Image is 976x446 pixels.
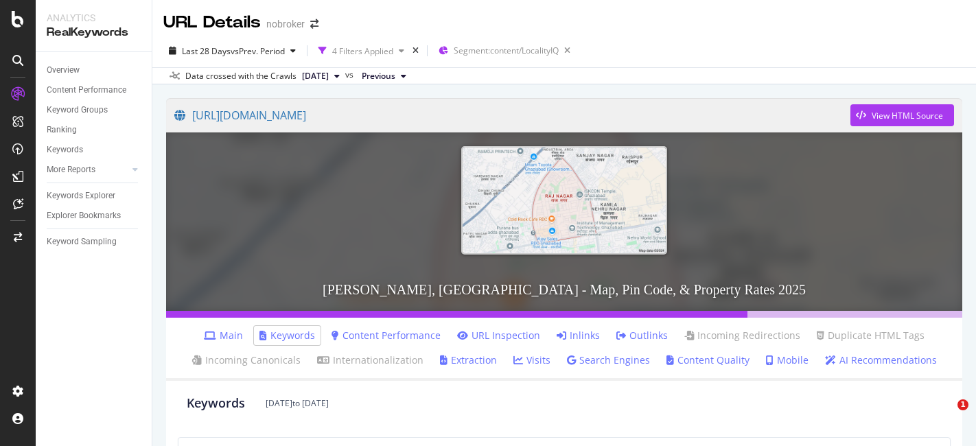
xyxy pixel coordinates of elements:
iframe: Intercom live chat [929,399,962,432]
a: Incoming Canonicals [192,353,301,367]
a: Content Performance [47,83,142,97]
h3: [PERSON_NAME], [GEOGRAPHIC_DATA] - Map, Pin Code, & Property Rates 2025 [166,268,962,311]
div: Keywords [47,143,83,157]
div: [DATE] to [DATE] [266,397,329,409]
div: More Reports [47,163,95,177]
a: [URL][DOMAIN_NAME] [174,98,850,132]
a: Internationalization [317,353,423,367]
div: Overview [47,63,80,78]
a: Duplicate HTML Tags [817,329,925,342]
div: Keywords Explorer [47,189,115,203]
a: Visits [513,353,550,367]
a: More Reports [47,163,128,177]
a: Content Quality [666,353,750,367]
a: Keyword Groups [47,103,142,117]
div: Keyword Groups [47,103,108,117]
a: AI Recommendations [825,353,937,367]
a: Overview [47,63,142,78]
span: 1 [957,399,968,410]
div: times [410,44,421,58]
div: Explorer Bookmarks [47,209,121,223]
a: Keywords Explorer [47,189,142,203]
button: View HTML Source [850,104,954,126]
div: nobroker [266,17,305,31]
a: Outlinks [616,329,668,342]
div: Keyword Sampling [47,235,117,249]
span: vs [345,69,356,81]
span: Segment: content/LocalityIQ [454,45,559,56]
div: View HTML Source [872,110,943,121]
button: Last 28 DaysvsPrev. Period [163,40,301,62]
div: URL Details [163,11,261,34]
button: [DATE] [297,68,345,84]
button: Previous [356,68,412,84]
a: URL Inspection [457,329,540,342]
div: Data crossed with the Crawls [185,70,297,82]
a: Extraction [440,353,497,367]
a: Keywords [259,329,315,342]
a: Content Performance [332,329,441,342]
a: Keyword Sampling [47,235,142,249]
a: Search Engines [567,353,650,367]
span: Last 28 Days [182,45,231,57]
img: Raj Nagar, Ghaziabad - Map, Pin Code, & Property Rates 2025 [461,146,667,255]
span: 2025 Sep. 1st [302,70,329,82]
span: vs Prev. Period [231,45,285,57]
div: RealKeywords [47,25,141,40]
div: Keywords [187,395,245,412]
div: 4 Filters Applied [332,45,393,57]
div: arrow-right-arrow-left [310,19,318,29]
a: Ranking [47,123,142,137]
a: Incoming Redirections [684,329,800,342]
a: Main [204,329,243,342]
span: Previous [362,70,395,82]
div: Ranking [47,123,77,137]
div: Analytics [47,11,141,25]
a: Keywords [47,143,142,157]
button: Segment:content/LocalityIQ [433,40,576,62]
div: Content Performance [47,83,126,97]
a: Inlinks [557,329,600,342]
button: 4 Filters Applied [313,40,410,62]
a: Explorer Bookmarks [47,209,142,223]
a: Mobile [766,353,809,367]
